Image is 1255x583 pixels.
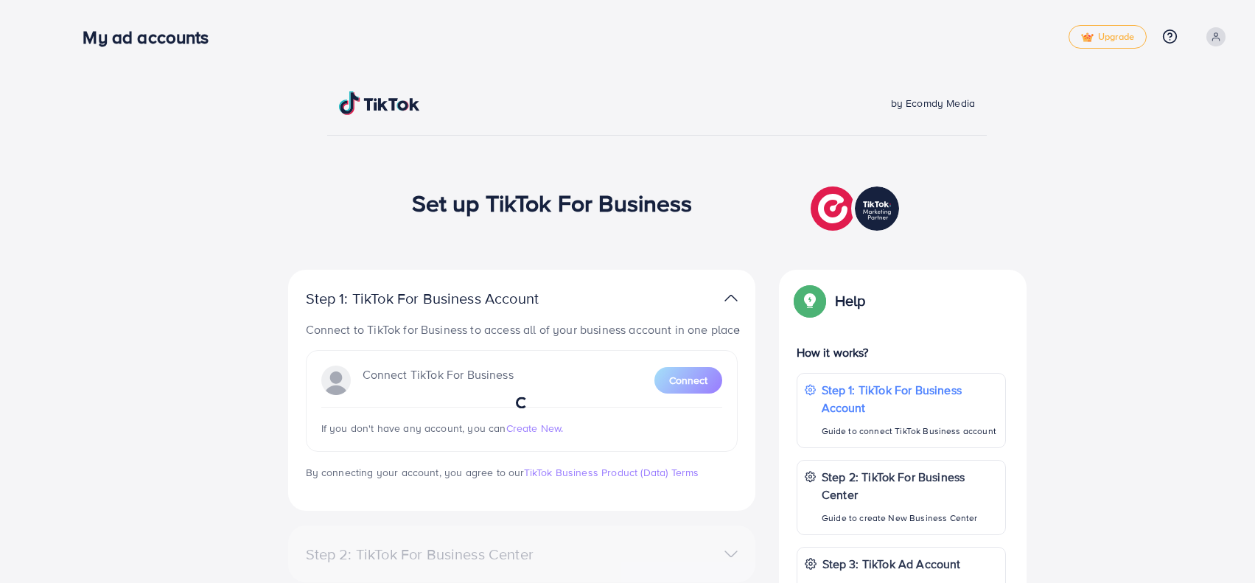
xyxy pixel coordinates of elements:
[724,287,738,309] img: TikTok partner
[797,343,1006,361] p: How it works?
[797,287,823,314] img: Popup guide
[822,381,998,416] p: Step 1: TikTok For Business Account
[1081,32,1094,43] img: tick
[835,292,866,310] p: Help
[811,183,903,234] img: TikTok partner
[1069,25,1147,49] a: tickUpgrade
[822,422,998,440] p: Guide to connect TikTok Business account
[1081,32,1134,43] span: Upgrade
[891,96,975,111] span: by Ecomdy Media
[83,27,220,48] h3: My ad accounts
[339,91,420,115] img: TikTok
[822,509,998,527] p: Guide to create New Business Center
[822,468,998,503] p: Step 2: TikTok For Business Center
[306,290,586,307] p: Step 1: TikTok For Business Account
[412,189,693,217] h1: Set up TikTok For Business
[822,555,961,573] p: Step 3: TikTok Ad Account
